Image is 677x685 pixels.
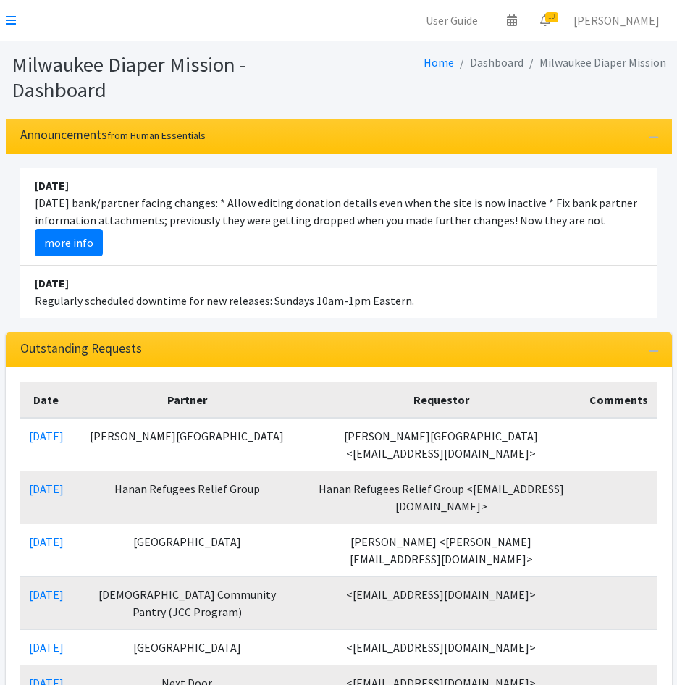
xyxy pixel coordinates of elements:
[20,341,142,356] h3: Outstanding Requests
[29,587,64,602] a: [DATE]
[302,577,581,630] td: <[EMAIL_ADDRESS][DOMAIN_NAME]>
[523,52,666,73] li: Milwaukee Diaper Mission
[29,429,64,443] a: [DATE]
[72,577,302,630] td: [DEMOGRAPHIC_DATA] Community Pantry (JCC Program)
[29,534,64,549] a: [DATE]
[35,178,69,193] strong: [DATE]
[529,6,562,35] a: 10
[72,630,302,665] td: [GEOGRAPHIC_DATA]
[12,52,334,102] h1: Milwaukee Diaper Mission - Dashboard
[454,52,523,73] li: Dashboard
[72,418,302,471] td: [PERSON_NAME][GEOGRAPHIC_DATA]
[20,168,657,266] li: [DATE] bank/partner facing changes: * Allow editing donation details even when the site is now in...
[20,382,72,419] th: Date
[302,382,581,419] th: Requestor
[414,6,489,35] a: User Guide
[72,382,302,419] th: Partner
[72,524,302,577] td: [GEOGRAPHIC_DATA]
[35,276,69,290] strong: [DATE]
[29,482,64,496] a: [DATE]
[29,640,64,655] a: [DATE]
[302,630,581,665] td: <[EMAIL_ADDRESS][DOMAIN_NAME]>
[302,524,581,577] td: [PERSON_NAME] <[PERSON_NAME][EMAIL_ADDRESS][DOMAIN_NAME]>
[107,129,206,142] small: from Human Essentials
[545,12,558,22] span: 10
[35,229,103,256] a: more info
[424,55,454,70] a: Home
[20,266,657,318] li: Regularly scheduled downtime for new releases: Sundays 10am-1pm Eastern.
[562,6,671,35] a: [PERSON_NAME]
[302,471,581,524] td: Hanan Refugees Relief Group <[EMAIL_ADDRESS][DOMAIN_NAME]>
[302,418,581,471] td: [PERSON_NAME][GEOGRAPHIC_DATA] <[EMAIL_ADDRESS][DOMAIN_NAME]>
[72,471,302,524] td: Hanan Refugees Relief Group
[20,127,206,143] h3: Announcements
[581,382,657,419] th: Comments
